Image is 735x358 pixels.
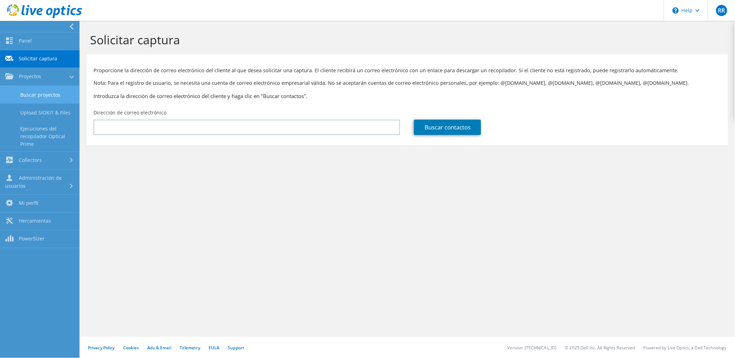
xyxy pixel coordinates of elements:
[93,109,166,116] label: Dirección de correo electrónico
[123,345,139,351] a: Cookies
[716,5,727,16] span: RR
[228,345,244,351] a: Support
[148,345,171,351] a: Ads & Email
[93,67,721,74] p: Proporcione la dirección de correo electrónico del cliente al que desea solicitar una captura. El...
[644,345,727,351] li: Powered by Live Optics, a Dell Technology
[209,345,219,351] a: EULA
[93,79,721,87] p: Nota: Para el registro de usuario, se necesita una cuenta de correo electrónico empresarial válid...
[90,32,721,47] h1: Solicitar captura
[673,7,679,14] svg: \n
[414,120,481,135] a: Buscar contactos
[508,345,557,351] li: Version: [TECHNICAL_ID]
[88,345,115,351] a: Privacy Policy
[180,345,200,351] a: Telemetry
[565,345,635,351] li: © 2025 Dell Inc. All Rights Reserved
[93,92,721,100] h3: Introduzca la dirección de correo electrónico del cliente y haga clic en "Buscar contactos".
